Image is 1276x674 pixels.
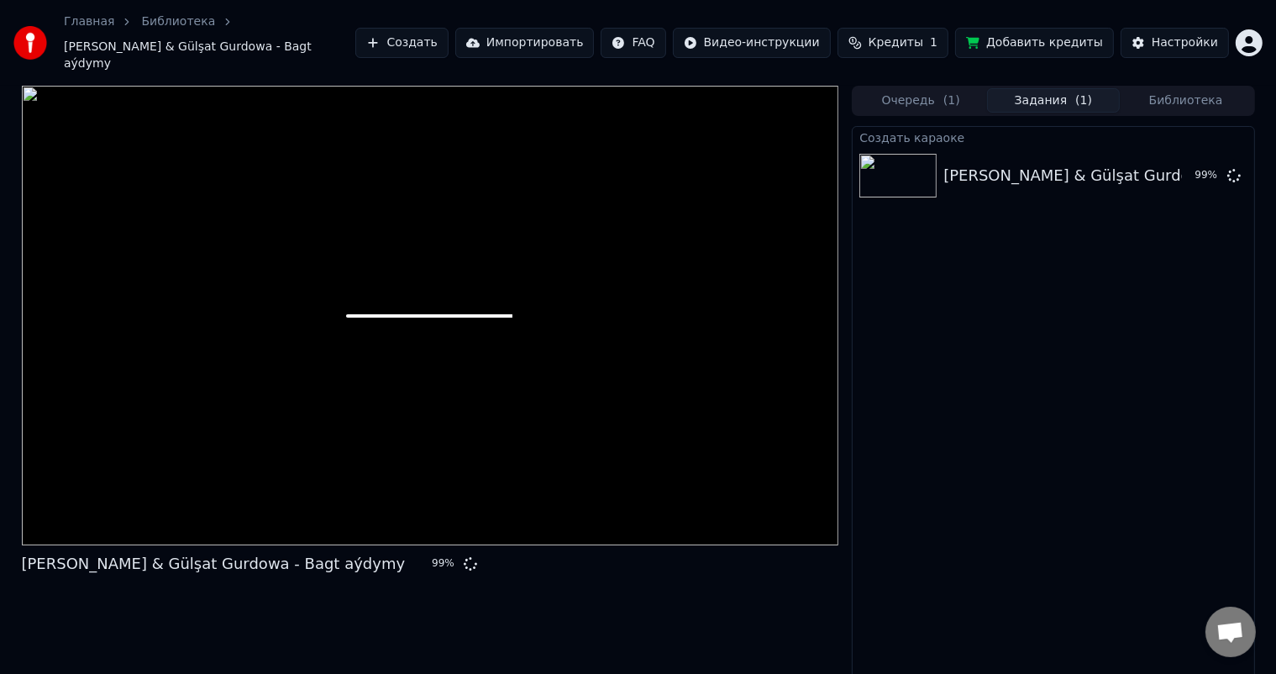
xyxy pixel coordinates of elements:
[955,28,1114,58] button: Добавить кредиты
[943,92,960,109] span: ( 1 )
[1120,88,1252,113] button: Библиотека
[1195,169,1221,182] div: 99 %
[1152,34,1218,51] div: Настройки
[869,34,923,51] span: Кредиты
[455,28,595,58] button: Импортировать
[987,88,1120,113] button: Задания
[141,13,215,30] a: Библиотека
[854,88,987,113] button: Очередь
[838,28,948,58] button: Кредиты1
[64,13,114,30] a: Главная
[22,552,406,576] div: [PERSON_NAME] & Gülşat Gurdowa - Bagt aýdymy
[64,13,355,72] nav: breadcrumb
[1205,607,1256,657] div: Открытый чат
[64,39,355,72] span: [PERSON_NAME] & Gülşat Gurdowa - Bagt aýdymy
[1121,28,1229,58] button: Настройки
[432,557,457,571] div: 99 %
[601,28,665,58] button: FAQ
[13,26,47,60] img: youka
[853,127,1253,147] div: Создать караоке
[673,28,831,58] button: Видео-инструкции
[355,28,448,58] button: Создать
[930,34,937,51] span: 1
[1075,92,1092,109] span: ( 1 )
